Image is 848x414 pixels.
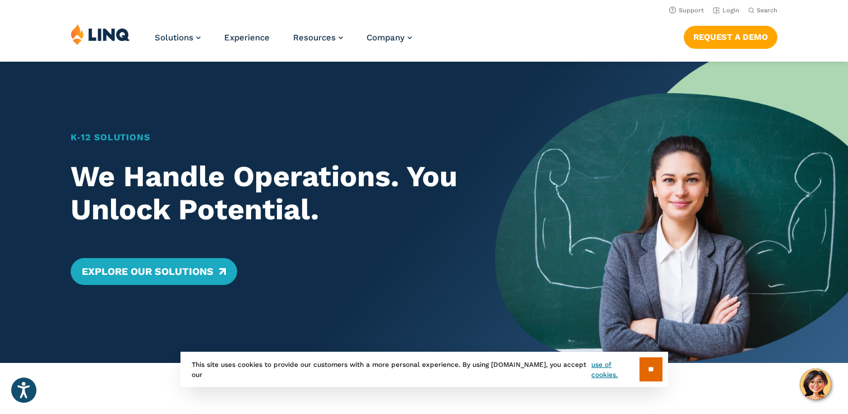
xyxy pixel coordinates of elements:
h1: K‑12 Solutions [71,131,460,144]
a: Experience [224,33,270,43]
h2: We Handle Operations. You Unlock Potential. [71,160,460,227]
span: Company [367,33,405,43]
a: Solutions [155,33,201,43]
a: Login [713,7,739,14]
a: Request a Demo [684,26,777,48]
nav: Primary Navigation [155,24,412,61]
span: Search [757,7,777,14]
img: LINQ | K‑12 Software [71,24,130,45]
a: Resources [293,33,343,43]
button: Open Search Bar [748,6,777,15]
a: Company [367,33,412,43]
button: Hello, have a question? Let’s chat. [800,369,831,400]
span: Resources [293,33,336,43]
span: Solutions [155,33,193,43]
a: Support [669,7,704,14]
a: Explore Our Solutions [71,258,237,285]
nav: Button Navigation [684,24,777,48]
img: Home Banner [495,62,848,363]
div: This site uses cookies to provide our customers with a more personal experience. By using [DOMAIN... [180,352,668,387]
a: use of cookies. [591,360,639,380]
